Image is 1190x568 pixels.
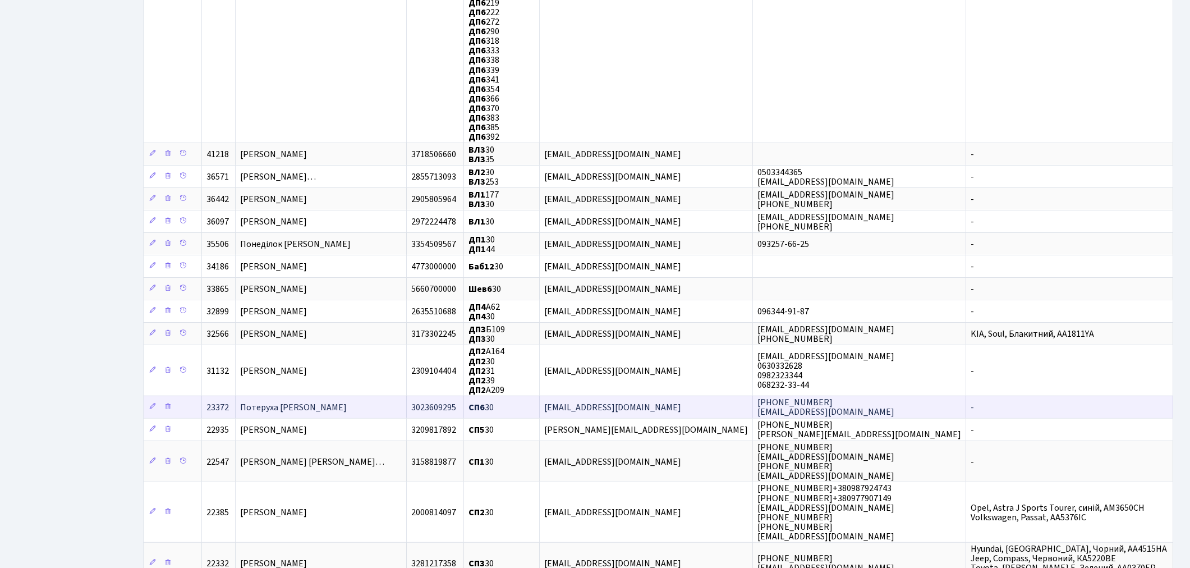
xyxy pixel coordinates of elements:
[757,396,894,418] span: [PHONE_NUMBER] [EMAIL_ADDRESS][DOMAIN_NAME]
[468,401,485,414] b: СП6
[468,153,485,166] b: ВЛ3
[206,328,229,340] span: 32566
[411,283,456,295] span: 5660700000
[206,216,229,228] span: 36097
[544,456,681,468] span: [EMAIL_ADDRESS][DOMAIN_NAME]
[468,25,486,38] b: ДП6
[971,238,974,250] span: -
[240,305,307,318] span: [PERSON_NAME]
[468,44,486,57] b: ДП6
[468,283,492,295] b: Шев6
[468,233,495,255] span: 30 44
[468,260,494,273] b: Баб12
[468,310,486,323] b: ДП4
[240,506,307,519] span: [PERSON_NAME]
[971,148,974,161] span: -
[468,16,486,28] b: ДП6
[206,283,229,295] span: 33865
[206,260,229,273] span: 34186
[411,328,456,340] span: 3173302245
[468,166,499,188] span: 30 253
[468,216,494,228] span: 30
[468,401,494,414] span: 30
[206,506,229,519] span: 22385
[240,193,307,205] span: [PERSON_NAME]
[468,323,505,345] span: Б109 30
[544,238,681,250] span: [EMAIL_ADDRESS][DOMAIN_NAME]
[468,374,486,387] b: ДП2
[240,424,307,436] span: [PERSON_NAME]
[468,506,494,519] span: 30
[240,148,307,161] span: [PERSON_NAME]
[757,189,894,210] span: [EMAIL_ADDRESS][DOMAIN_NAME] [PHONE_NUMBER]
[240,171,316,183] span: [PERSON_NAME]…
[757,238,809,250] span: 093257-66-25
[468,121,486,134] b: ДП6
[544,148,681,161] span: [EMAIL_ADDRESS][DOMAIN_NAME]
[240,365,307,377] span: [PERSON_NAME]
[757,323,894,345] span: [EMAIL_ADDRESS][DOMAIN_NAME] [PHONE_NUMBER]
[240,401,347,414] span: Потеруха [PERSON_NAME]
[757,350,894,391] span: [EMAIL_ADDRESS][DOMAIN_NAME] 0630332628 0982323344 068232-33-44
[411,260,456,273] span: 4773000000
[971,502,1145,524] span: Opel, Astra J Sports Tourer, синій, AM3650CH Volkswagen, Passat, AA5376IC
[468,456,494,468] span: 30
[468,346,504,396] span: А164 30 31 39 А209
[971,171,974,183] span: -
[206,424,229,436] span: 22935
[468,333,486,345] b: ДП3
[544,283,681,295] span: [EMAIL_ADDRESS][DOMAIN_NAME]
[206,365,229,377] span: 31132
[468,301,500,323] span: А62 30
[971,283,974,295] span: -
[544,506,681,519] span: [EMAIL_ADDRESS][DOMAIN_NAME]
[757,305,809,318] span: 096344-91-87
[468,102,486,114] b: ДП6
[240,260,307,273] span: [PERSON_NAME]
[544,401,681,414] span: [EMAIL_ADDRESS][DOMAIN_NAME]
[206,401,229,414] span: 23372
[411,171,456,183] span: 2855713093
[468,54,486,67] b: ДП6
[468,424,485,436] b: СП5
[468,198,485,210] b: ВЛ3
[468,6,486,19] b: ДП6
[411,506,456,519] span: 2000814097
[411,238,456,250] span: 3354509567
[411,216,456,228] span: 2972224478
[468,424,494,436] span: 30
[544,260,681,273] span: [EMAIL_ADDRESS][DOMAIN_NAME]
[468,283,501,295] span: 30
[411,193,456,205] span: 2905805964
[468,233,486,246] b: ДП1
[468,35,486,47] b: ДП6
[240,216,307,228] span: [PERSON_NAME]
[468,166,485,178] b: ВЛ2
[544,305,681,318] span: [EMAIL_ADDRESS][DOMAIN_NAME]
[468,144,485,156] b: ВЛ3
[468,93,486,105] b: ДП6
[971,401,974,414] span: -
[971,365,974,377] span: -
[468,189,499,210] span: 177 30
[206,456,229,468] span: 22547
[468,365,486,377] b: ДП2
[468,131,486,143] b: ДП6
[411,424,456,436] span: 3209817892
[411,401,456,414] span: 3023609295
[971,216,974,228] span: -
[411,148,456,161] span: 3718506660
[544,193,681,205] span: [EMAIL_ADDRESS][DOMAIN_NAME]
[971,305,974,318] span: -
[468,456,485,468] b: СП1
[468,112,486,124] b: ДП6
[468,83,486,95] b: ДП6
[468,144,494,166] span: 30 35
[468,355,486,368] b: ДП2
[544,365,681,377] span: [EMAIL_ADDRESS][DOMAIN_NAME]
[971,456,974,468] span: -
[757,166,894,188] span: 0503344365 [EMAIL_ADDRESS][DOMAIN_NAME]
[971,193,974,205] span: -
[468,243,486,255] b: ДП1
[468,506,485,519] b: СП2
